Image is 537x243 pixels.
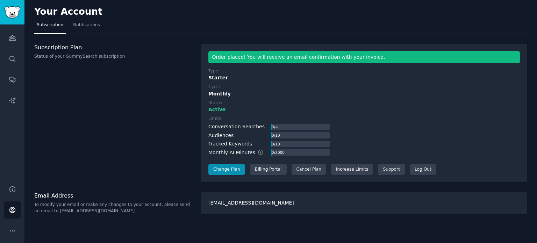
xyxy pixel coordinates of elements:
a: Subscription [34,20,66,34]
div: Audiences [208,132,234,139]
div: Cancel Plan [292,164,326,175]
div: Type [208,68,218,74]
p: Status of your GummySearch subscription [34,53,194,60]
span: Notifications [73,22,100,28]
div: 0 / ∞ [271,124,279,130]
p: To modify your email or make any changes to your account, please send an email to [EMAIL_ADDRESS]... [34,202,194,214]
div: Limits [208,116,221,122]
div: Starter [208,74,520,81]
div: Conversation Searches [208,123,265,130]
h3: Email Address [34,192,194,199]
span: Active [208,106,225,113]
div: Log Out [410,164,436,175]
h3: Subscription Plan [34,44,194,51]
a: Increase Limits [331,164,373,175]
div: Order placed! You will receive an email confirmation with your invoice. [208,51,520,63]
img: GummySearch logo [4,6,20,19]
div: 0 / 2000 [271,149,285,156]
div: 0 / 10 [271,141,280,147]
div: 0 / 10 [271,132,280,138]
div: Status [208,100,222,106]
a: Notifications [71,20,102,34]
a: Change Plan [208,164,245,175]
a: Support [378,164,404,175]
div: Monthly AI Minutes [208,149,271,156]
div: [EMAIL_ADDRESS][DOMAIN_NAME] [201,192,527,214]
h2: Your Account [34,6,102,17]
div: Billing Portal [250,164,287,175]
div: Monthly [208,90,520,98]
div: Tracked Keywords [208,140,252,148]
span: Subscription [37,22,63,28]
div: Cycle [208,84,220,90]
